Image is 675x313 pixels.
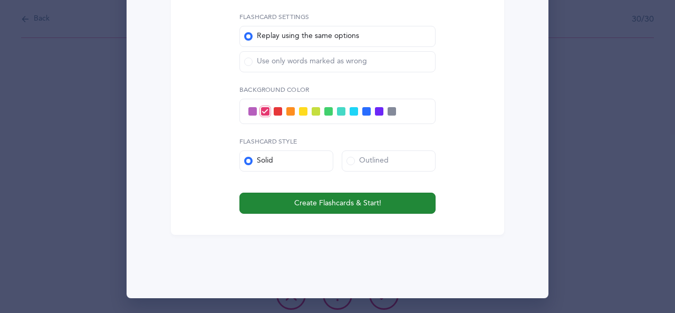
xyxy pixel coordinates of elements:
[244,56,367,67] div: Use only words marked as wrong
[239,137,436,146] label: Flashcard Style
[239,12,310,22] label: Flashcard Settings
[239,193,436,214] button: Create Flashcards & Start!
[244,156,273,166] div: Solid
[294,198,381,209] span: Create Flashcards & Start!
[244,31,359,42] div: Replay using the same options
[346,156,389,166] div: Outlined
[239,85,436,94] label: Background color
